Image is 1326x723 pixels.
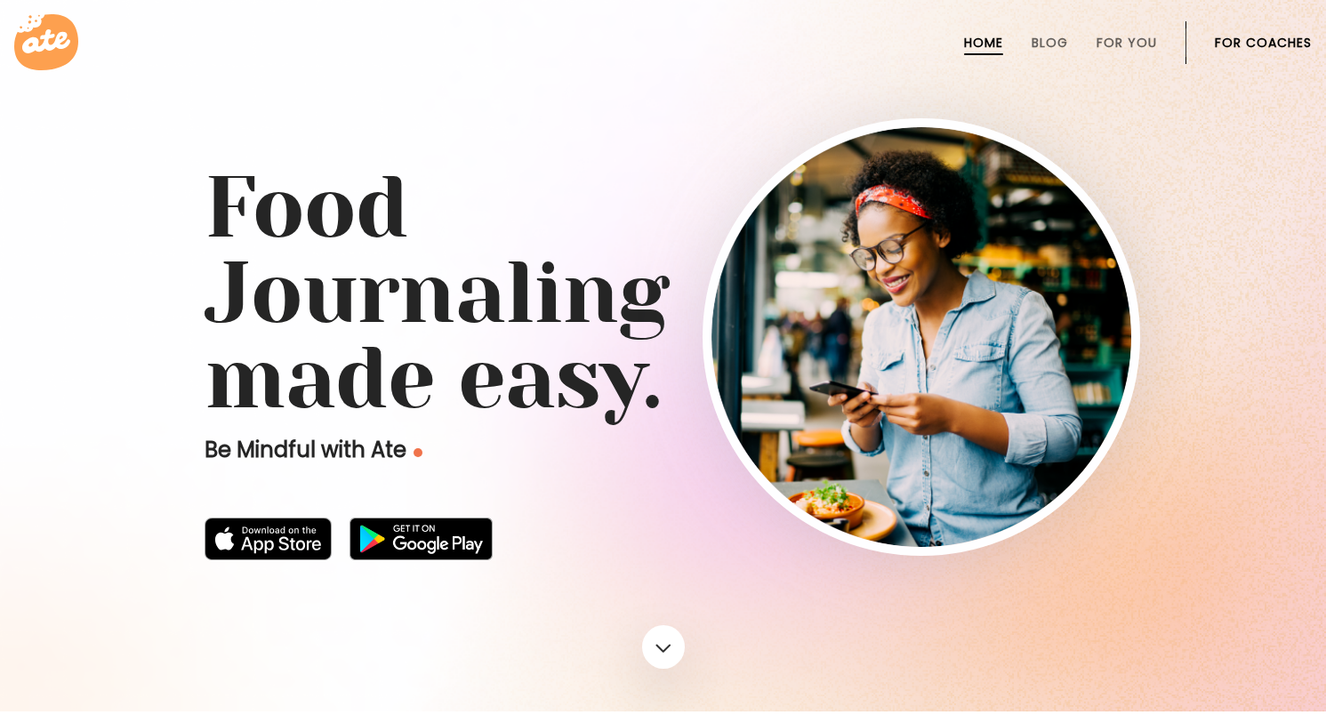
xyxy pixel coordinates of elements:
[1215,36,1312,50] a: For Coaches
[350,518,493,560] img: badge-download-google.png
[205,436,703,464] p: Be Mindful with Ate
[964,36,1003,50] a: Home
[205,165,1122,422] h1: Food Journaling made easy.
[205,518,333,560] img: badge-download-apple.svg
[1097,36,1157,50] a: For You
[1032,36,1068,50] a: Blog
[711,127,1131,547] img: home-hero-img-rounded.png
